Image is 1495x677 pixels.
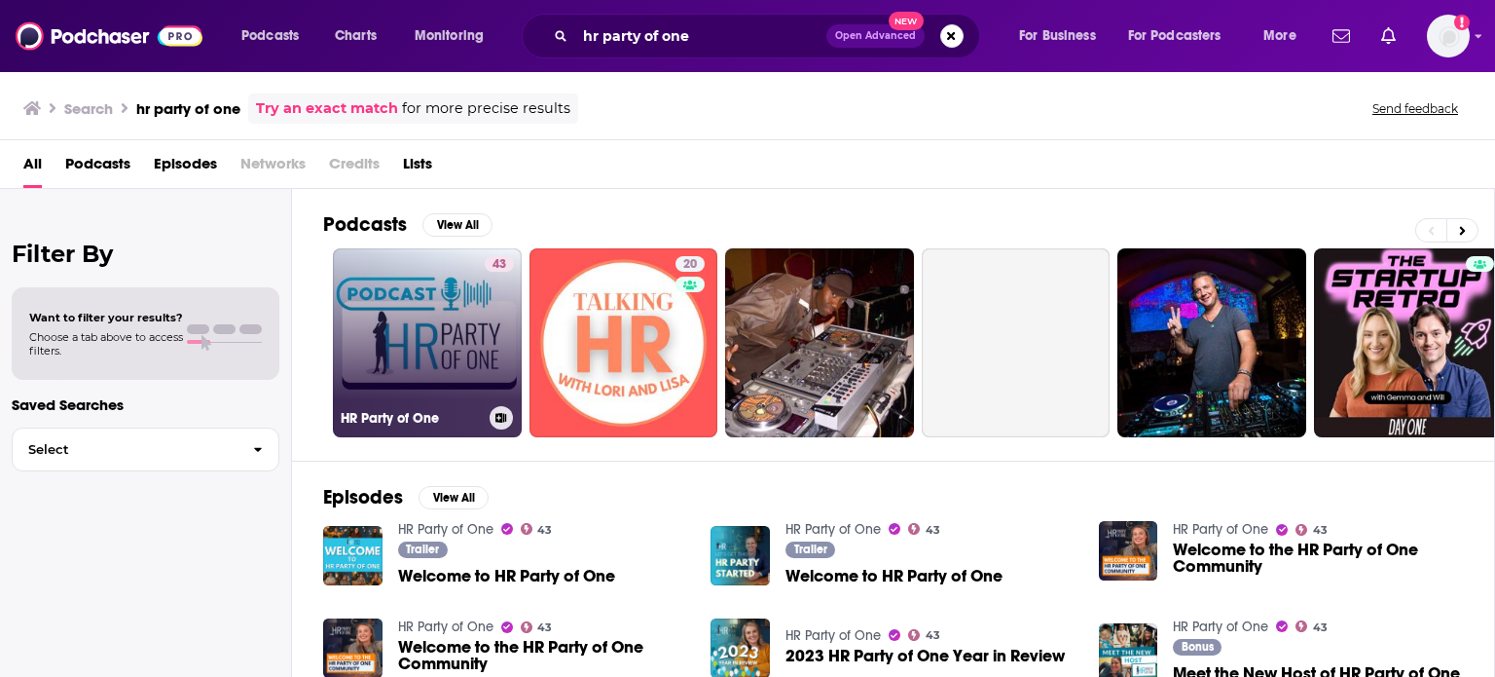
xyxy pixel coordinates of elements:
[575,20,826,52] input: Search podcasts, credits, & more...
[322,20,388,52] a: Charts
[12,395,279,414] p: Saved Searches
[1313,623,1328,632] span: 43
[240,148,306,188] span: Networks
[335,22,377,50] span: Charts
[1019,22,1096,50] span: For Business
[402,97,570,120] span: for more precise results
[323,212,407,237] h2: Podcasts
[1373,19,1404,53] a: Show notifications dropdown
[1173,521,1268,538] a: HR Party of One
[323,212,492,237] a: PodcastsView All
[1325,19,1358,53] a: Show notifications dropdown
[1367,100,1464,117] button: Send feedback
[1454,15,1470,30] svg: Add a profile image
[1005,20,1120,52] button: open menu
[16,18,202,55] img: Podchaser - Follow, Share and Rate Podcasts
[154,148,217,188] a: Episodes
[826,24,925,48] button: Open AdvancedNew
[1128,22,1222,50] span: For Podcasters
[1427,15,1470,57] span: Logged in as NickG
[64,99,113,118] h3: Search
[241,22,299,50] span: Podcasts
[1295,621,1328,632] a: 43
[1250,20,1321,52] button: open menu
[422,213,492,237] button: View All
[683,255,697,275] span: 20
[1427,15,1470,57] button: Show profile menu
[65,148,130,188] a: Podcasts
[529,248,718,437] a: 20
[329,148,380,188] span: Credits
[341,410,482,427] h3: HR Party of One
[1427,15,1470,57] img: User Profile
[537,526,552,535] span: 43
[785,648,1065,664] a: 2023 HR Party of One Year in Review
[926,526,940,535] span: 43
[415,22,484,50] span: Monitoring
[711,526,770,585] img: Welcome to HR Party of One
[785,521,881,538] a: HR Party of One
[540,14,999,58] div: Search podcasts, credits, & more...
[1099,521,1158,581] img: Welcome to the HR Party of One Community
[29,311,183,324] span: Want to filter your results?
[398,521,493,538] a: HR Party of One
[323,526,383,585] img: Welcome to HR Party of One
[908,629,940,641] a: 43
[12,240,279,268] h2: Filter By
[1182,641,1214,653] span: Bonus
[908,523,940,535] a: 43
[406,544,439,555] span: Trailer
[1295,524,1328,536] a: 43
[521,523,553,535] a: 43
[1263,22,1296,50] span: More
[333,248,522,437] a: 43HR Party of One
[256,97,398,120] a: Try an exact match
[398,619,493,635] a: HR Party of One
[1313,526,1328,535] span: 43
[1173,542,1463,575] a: Welcome to the HR Party of One Community
[401,20,509,52] button: open menu
[136,99,240,118] h3: hr party of one
[29,330,183,357] span: Choose a tab above to access filters.
[835,31,916,41] span: Open Advanced
[492,255,506,275] span: 43
[13,443,237,456] span: Select
[537,623,552,632] span: 43
[403,148,432,188] a: Lists
[1173,619,1268,635] a: HR Party of One
[521,621,553,633] a: 43
[889,12,924,30] span: New
[785,568,1003,584] a: Welcome to HR Party of One
[398,639,688,672] a: Welcome to the HR Party of One Community
[323,485,403,509] h2: Episodes
[485,256,514,272] a: 43
[419,486,489,509] button: View All
[23,148,42,188] a: All
[323,485,489,509] a: EpisodesView All
[398,568,615,584] a: Welcome to HR Party of One
[926,631,940,640] span: 43
[1115,20,1250,52] button: open menu
[675,256,705,272] a: 20
[794,544,827,555] span: Trailer
[785,627,881,644] a: HR Party of One
[12,428,279,471] button: Select
[228,20,324,52] button: open menu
